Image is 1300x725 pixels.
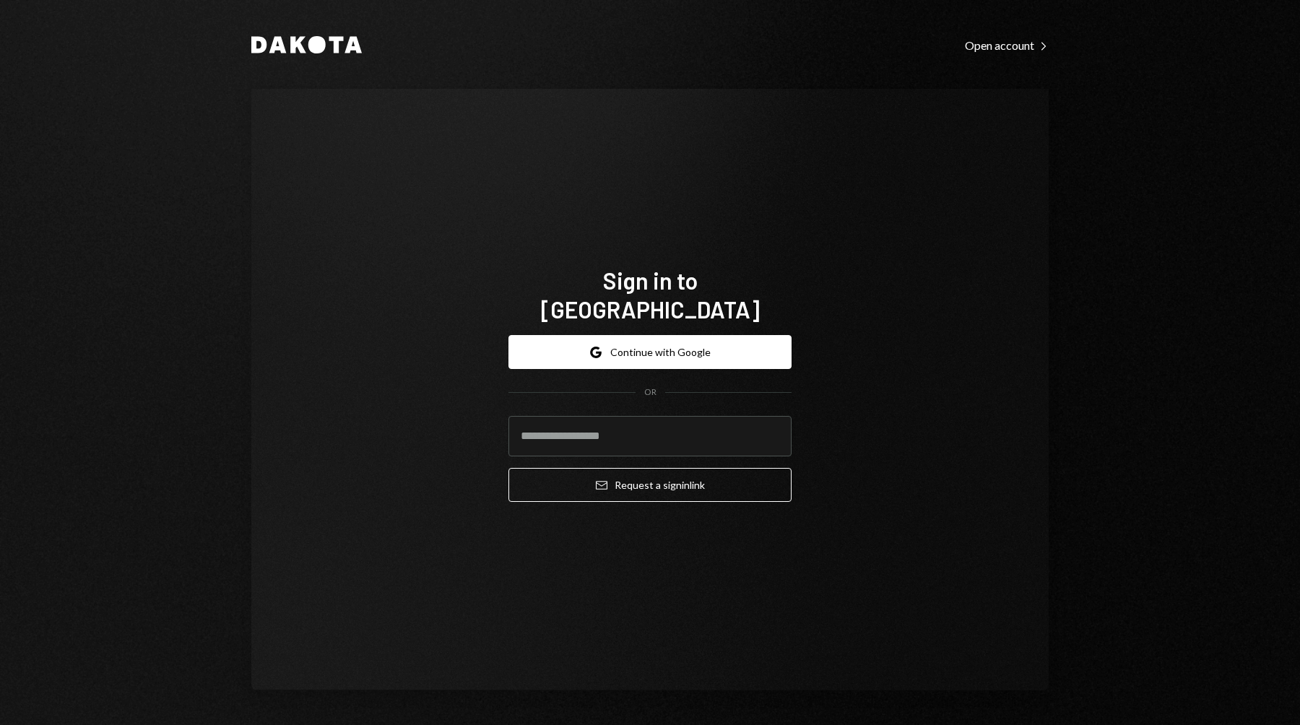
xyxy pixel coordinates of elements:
[644,386,656,399] div: OR
[965,38,1049,53] div: Open account
[508,335,792,369] button: Continue with Google
[965,37,1049,53] a: Open account
[508,266,792,324] h1: Sign in to [GEOGRAPHIC_DATA]
[508,468,792,502] button: Request a signinlink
